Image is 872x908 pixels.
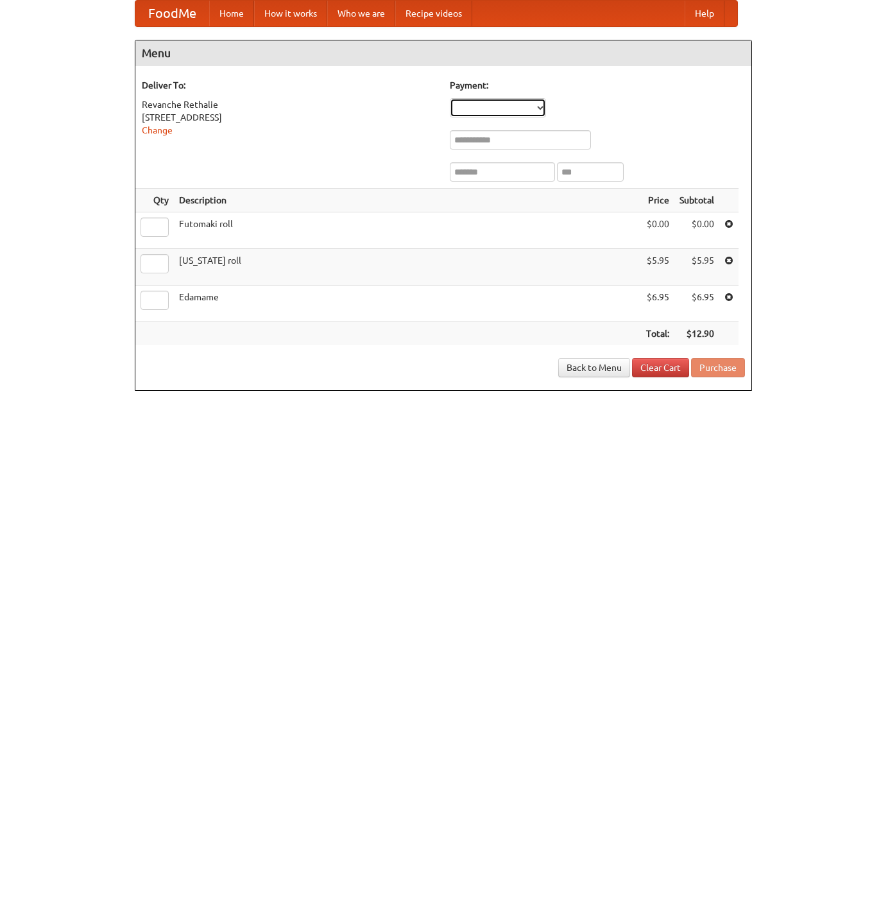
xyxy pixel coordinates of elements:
button: Purchase [691,358,745,377]
td: $6.95 [641,286,674,322]
a: Who we are [327,1,395,26]
a: Back to Menu [558,358,630,377]
th: Total: [641,322,674,346]
a: How it works [254,1,327,26]
td: Edamame [174,286,641,322]
a: Recipe videos [395,1,472,26]
th: Price [641,189,674,212]
th: $12.90 [674,322,719,346]
a: Home [209,1,254,26]
td: $0.00 [674,212,719,249]
h5: Payment: [450,79,745,92]
td: $5.95 [674,249,719,286]
th: Qty [135,189,174,212]
a: Clear Cart [632,358,689,377]
td: $0.00 [641,212,674,249]
h4: Menu [135,40,751,66]
th: Description [174,189,641,212]
a: FoodMe [135,1,209,26]
td: [US_STATE] roll [174,249,641,286]
div: Revanche Rethalie [142,98,437,111]
div: [STREET_ADDRESS] [142,111,437,124]
td: $5.95 [641,249,674,286]
a: Change [142,125,173,135]
td: $6.95 [674,286,719,322]
h5: Deliver To: [142,79,437,92]
a: Help [685,1,724,26]
td: Futomaki roll [174,212,641,249]
th: Subtotal [674,189,719,212]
